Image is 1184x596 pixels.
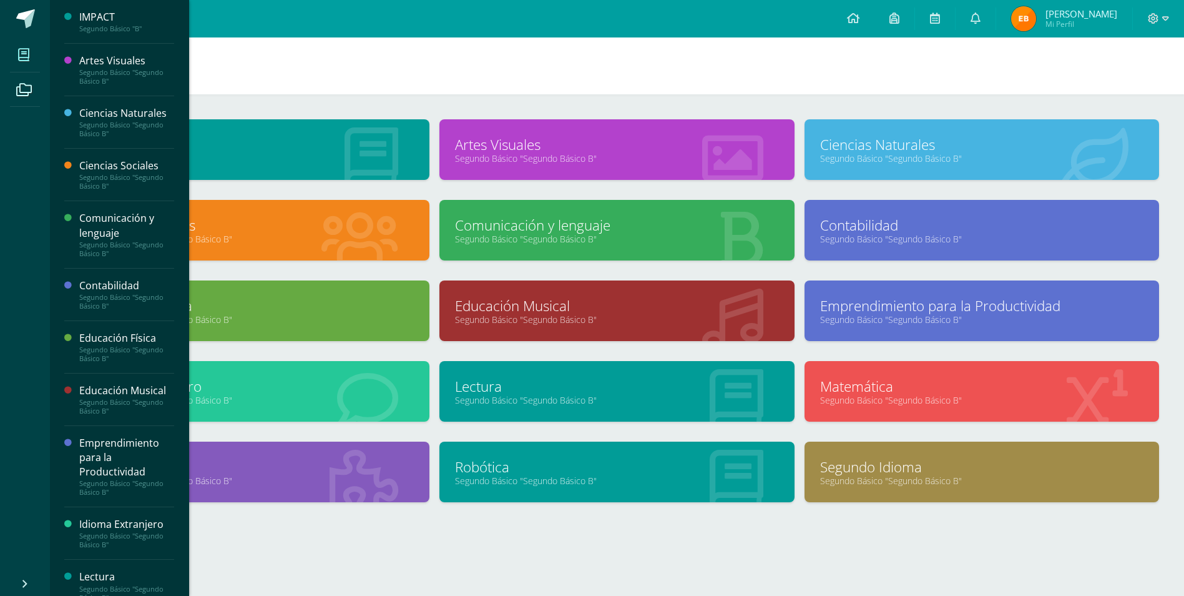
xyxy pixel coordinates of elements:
[79,517,174,549] a: Idioma ExtranjeroSegundo Básico "Segundo Básico B"
[820,233,1143,245] a: Segundo Básico "Segundo Básico B"
[79,293,174,310] div: Segundo Básico "Segundo Básico B"
[455,152,778,164] a: Segundo Básico "Segundo Básico B"
[91,457,414,477] a: Progrentis
[79,384,174,415] a: Educación MusicalSegundo Básico "Segundo Básico B"
[820,152,1143,164] a: Segundo Básico "Segundo Básico B"
[91,296,414,315] a: Educación Física
[79,532,174,549] div: Segundo Básico "Segundo Básico B"
[91,233,414,245] a: Segundo Básico "Segundo Básico B"
[79,173,174,191] div: Segundo Básico "Segundo Básico B"
[91,216,414,235] a: Ciencias Sociales
[79,517,174,532] div: Idioma Extranjero
[820,135,1143,154] a: Ciencias Naturales
[79,54,174,68] div: Artes Visuales
[455,475,778,487] a: Segundo Básico "Segundo Básico B"
[91,152,414,164] a: Segundo Básico "B"
[79,24,174,33] div: Segundo Básico "B"
[79,398,174,415] div: Segundo Básico "Segundo Básico B"
[79,436,174,497] a: Emprendimiento para la ProductividadSegundo Básico "Segundo Básico B"
[79,54,174,86] a: Artes VisualesSegundo Básico "Segundo Básico B"
[1011,6,1036,31] img: f7cb30af10b1761e520ec22d15958c9d.png
[79,436,174,479] div: Emprendimiento para la Productividad
[79,106,174,121] div: Ciencias Naturales
[79,479,174,497] div: Segundo Básico "Segundo Básico B"
[455,394,778,406] a: Segundo Básico "Segundo Básico B"
[79,159,174,173] div: Ciencias Sociales
[79,68,174,86] div: Segundo Básico "Segundo Básico B"
[79,279,174,310] a: ContabilidadSegundo Básico "Segundo Básico B"
[455,314,778,325] a: Segundo Básico "Segundo Básico B"
[455,296,778,315] a: Educación Musical
[455,457,778,477] a: Robótica
[820,394,1143,406] a: Segundo Básico "Segundo Básico B"
[1045,19,1117,29] span: Mi Perfil
[79,570,174,584] div: Lectura
[91,135,414,154] a: IMPACT
[820,216,1143,235] a: Contabilidad
[79,121,174,138] div: Segundo Básico "Segundo Básico B"
[455,216,778,235] a: Comunicación y lenguaje
[79,331,174,345] div: Educación Física
[91,377,414,396] a: Idioma Extranjero
[455,377,778,396] a: Lectura
[820,314,1143,325] a: Segundo Básico "Segundo Básico B"
[79,211,174,240] div: Comunicación y lenguaje
[455,233,778,245] a: Segundo Básico "Segundo Básico B"
[91,475,414,487] a: Segundo Básico "Segundo Básico B"
[1045,7,1117,20] span: [PERSON_NAME]
[79,241,174,258] div: Segundo Básico "Segundo Básico B"
[91,394,414,406] a: Segundo Básico "Segundo Básico B"
[79,159,174,191] a: Ciencias SocialesSegundo Básico "Segundo Básico B"
[79,106,174,138] a: Ciencias NaturalesSegundo Básico "Segundo Básico B"
[820,377,1143,396] a: Matemática
[79,10,174,24] div: IMPACT
[820,296,1143,315] a: Emprendimiento para la Productividad
[79,384,174,398] div: Educación Musical
[820,457,1143,477] a: Segundo Idioma
[820,475,1143,487] a: Segundo Básico "Segundo Básico B"
[79,279,174,293] div: Contabilidad
[91,314,414,325] a: Segundo Básico "Segundo Básico B"
[79,10,174,33] a: IMPACTSegundo Básico "B"
[79,345,174,363] div: Segundo Básico "Segundo Básico B"
[79,331,174,363] a: Educación FísicaSegundo Básico "Segundo Básico B"
[79,211,174,257] a: Comunicación y lenguajeSegundo Básico "Segundo Básico B"
[455,135,778,154] a: Artes Visuales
